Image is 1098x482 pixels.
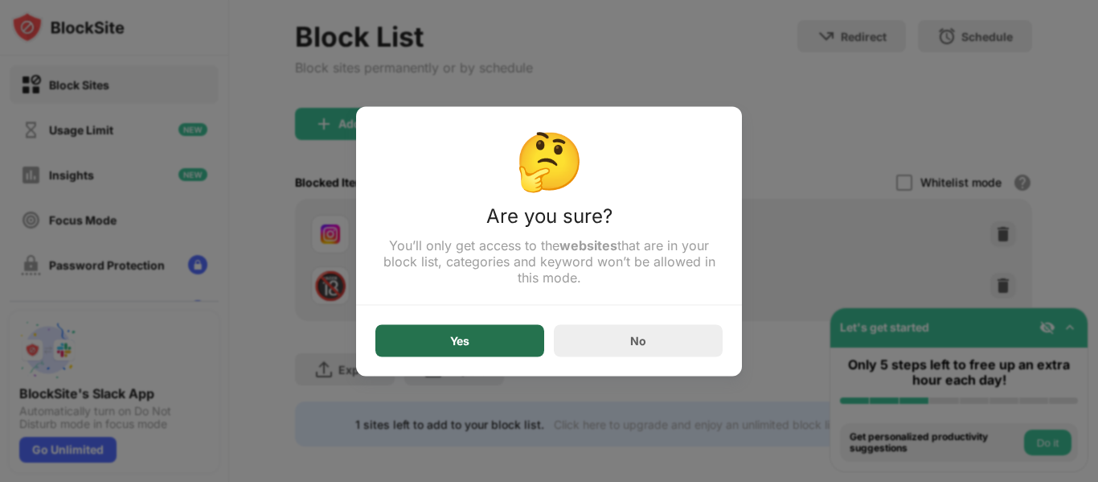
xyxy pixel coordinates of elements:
[450,334,469,347] div: Yes
[375,204,723,237] div: Are you sure?
[375,237,723,285] div: You’ll only get access to the that are in your block list, categories and keyword won’t be allowe...
[559,237,617,253] strong: websites
[375,126,723,194] div: 🤔
[630,334,646,348] div: No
